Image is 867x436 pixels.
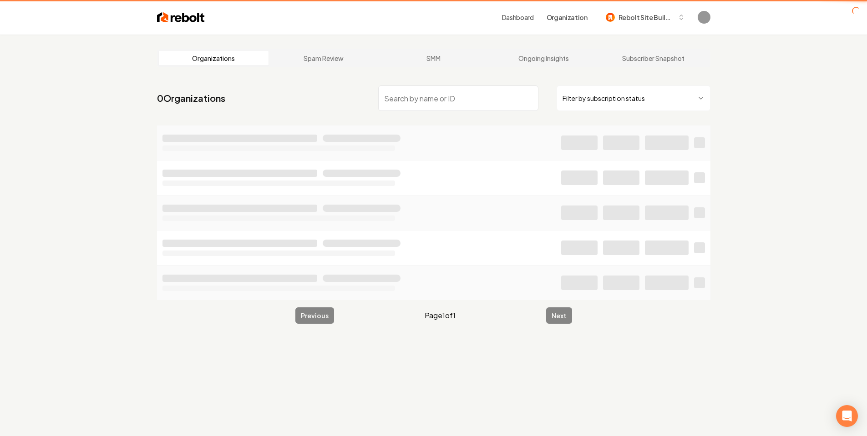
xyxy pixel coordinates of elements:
[606,13,615,22] img: Rebolt Site Builder
[488,51,598,65] a: Ongoing Insights
[157,11,205,24] img: Rebolt Logo
[425,310,456,321] span: Page 1 of 1
[157,92,225,105] a: 0Organizations
[159,51,269,65] a: Organizations
[836,405,858,427] div: Open Intercom Messenger
[269,51,379,65] a: Spam Review
[541,9,593,25] button: Organization
[379,51,489,65] a: SMM
[378,85,538,111] input: Search by name or ID
[598,51,709,65] a: Subscriber Snapshot
[619,13,674,22] span: Rebolt Site Builder
[698,11,710,24] img: Sagar Soni
[502,13,534,22] a: Dashboard
[698,11,710,24] button: Open user button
